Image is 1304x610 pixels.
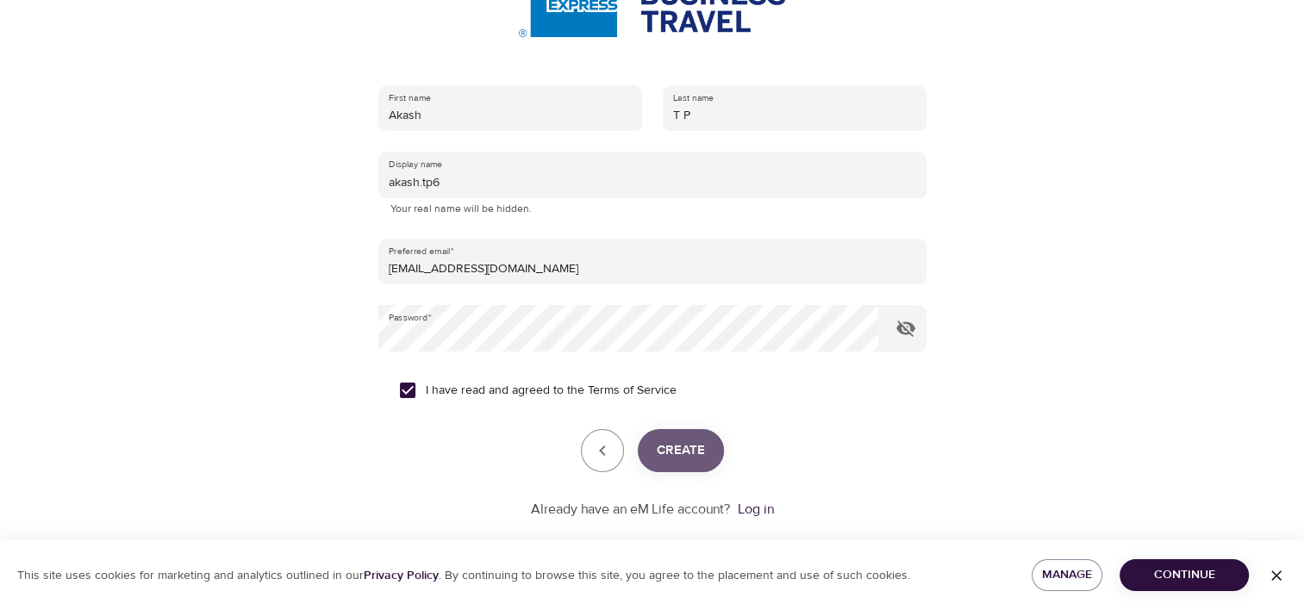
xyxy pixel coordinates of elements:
[588,382,677,400] a: Terms of Service
[738,501,774,518] a: Log in
[531,500,731,520] p: Already have an eM Life account?
[1120,559,1249,591] button: Continue
[657,439,705,462] span: Create
[426,382,677,400] span: I have read and agreed to the
[390,201,914,218] p: Your real name will be hidden.
[1045,564,1089,586] span: Manage
[638,429,724,472] button: Create
[1133,564,1235,586] span: Continue
[364,568,439,583] a: Privacy Policy
[1032,559,1103,591] button: Manage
